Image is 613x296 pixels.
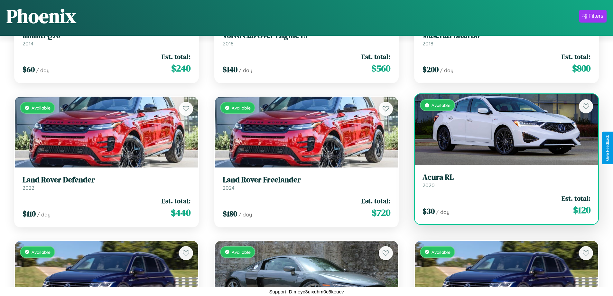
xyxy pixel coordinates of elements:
h1: Phoenix [6,3,76,29]
h3: Land Rover Freelander [223,175,391,185]
span: $ 440 [171,206,190,219]
span: $ 240 [171,62,190,75]
a: Maserati Biturbo2018 [423,31,590,47]
button: Filters [579,10,607,23]
span: 2018 [223,40,234,47]
span: Est. total: [162,52,190,61]
h3: Volvo Cab Over Engine LT [223,31,391,40]
a: Land Rover Defender2022 [23,175,190,191]
h3: Land Rover Defender [23,175,190,185]
span: $ 180 [223,208,237,219]
span: 2018 [423,40,433,47]
span: $ 560 [371,62,390,75]
span: $ 110 [23,208,36,219]
span: $ 140 [223,64,237,75]
span: / day [238,211,252,218]
span: 2014 [23,40,33,47]
span: Est. total: [361,52,390,61]
h3: Maserati Biturbo [423,31,590,40]
span: $ 200 [423,64,439,75]
span: $ 120 [573,204,590,216]
span: 2020 [423,182,435,188]
a: Volvo Cab Over Engine LT2018 [223,31,391,47]
p: Support ID: meyc3uixdhm0c6keucv [269,287,344,296]
span: Available [232,249,251,255]
span: Available [432,249,450,255]
span: 2022 [23,185,34,191]
span: $ 720 [372,206,390,219]
a: Land Rover Freelander2024 [223,175,391,191]
span: Available [432,102,450,108]
span: / day [440,67,453,73]
a: Infiniti Q702014 [23,31,190,47]
h3: Infiniti Q70 [23,31,190,40]
h3: Acura RL [423,173,590,182]
span: Est. total: [361,196,390,205]
div: Filters [589,13,603,19]
a: Acura RL2020 [423,173,590,188]
span: Est. total: [562,52,590,61]
span: $ 60 [23,64,35,75]
span: / day [37,211,51,218]
span: Est. total: [162,196,190,205]
span: Available [32,105,51,110]
span: / day [36,67,50,73]
span: $ 30 [423,206,435,216]
div: Give Feedback [605,135,610,161]
span: / day [436,209,450,215]
span: Available [32,249,51,255]
span: 2024 [223,185,235,191]
span: Est. total: [562,194,590,203]
span: Available [232,105,251,110]
span: $ 800 [572,62,590,75]
span: / day [239,67,252,73]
